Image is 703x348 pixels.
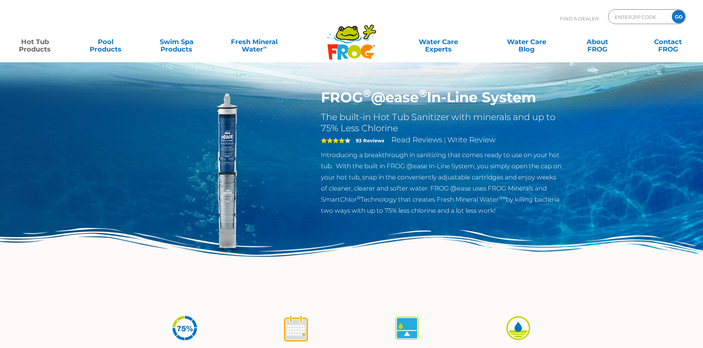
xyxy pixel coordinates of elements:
a: Read Reviews [391,135,442,144]
a: Fresh MineralWater∞ [220,34,289,49]
img: inline-system.png [140,89,310,259]
a: Water CareExperts [394,34,483,49]
a: AboutFROG [570,34,625,49]
p: Find A Dealer [560,9,598,28]
sup: ® [363,87,371,100]
a: ContactFROG [640,34,696,49]
a: Write Review [447,135,495,144]
a: Swim SpaProducts [149,34,204,49]
img: icon-atease-self-regulates [393,314,421,342]
img: icon-atease-shock-once [282,314,310,342]
sup: ® [419,87,427,100]
span: | [444,137,446,144]
img: icon-atease-easy-on [504,314,532,342]
h1: FROG @ease In-Line System [321,89,563,106]
h2: The built-in Hot Tub Sanitizer with minerals and up to 75% Less Chlorine [321,112,563,134]
sup: ∞ [263,44,267,50]
img: icon-atease-75percent-less [171,314,199,342]
sup: ® [357,195,361,200]
img: Frog Products Logo [323,15,380,60]
strong: 93 Reviews [356,137,384,143]
a: Hot TubProducts [7,34,63,49]
a: Water CareBlog [499,34,554,49]
p: Introducing a breakthrough in sanitizing that comes ready to use on your hot tub. With the built ... [321,149,563,216]
a: PoolProducts [78,34,133,49]
sup: ®∞ [499,195,506,200]
span: 4 [321,137,345,143]
input: Zip Code Form [614,11,664,22]
input: GO [672,10,685,23]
